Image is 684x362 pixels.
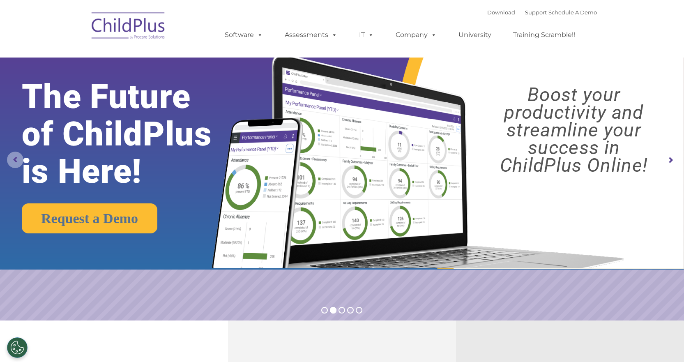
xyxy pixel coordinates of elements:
a: Download [487,9,515,16]
font: | [487,9,597,16]
a: Support [525,9,547,16]
a: Company [387,27,445,43]
span: Phone number [114,88,149,94]
a: University [450,27,500,43]
a: Software [216,27,271,43]
a: Training Scramble!! [505,27,583,43]
iframe: Chat Widget [643,323,684,362]
img: ChildPlus by Procare Solutions [88,7,170,48]
rs-layer: The Future of ChildPlus is Here! [22,78,240,190]
a: Assessments [276,27,345,43]
a: IT [351,27,382,43]
button: Cookies Settings [7,337,28,358]
a: Schedule A Demo [548,9,597,16]
rs-layer: Boost your productivity and streamline your success in ChildPlus Online! [472,86,675,174]
span: Last name [114,54,139,60]
a: Request a Demo [22,203,157,233]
